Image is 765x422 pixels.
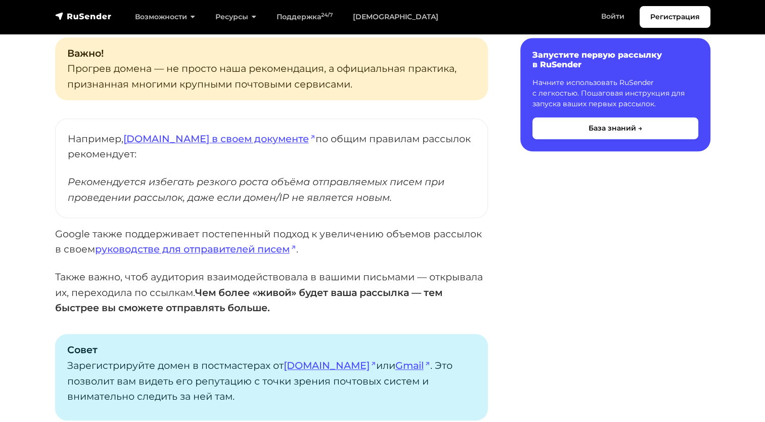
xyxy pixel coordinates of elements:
[125,7,205,27] a: Возможности
[95,243,296,255] a: руководстве для отправителей писем
[123,133,316,145] a: [DOMAIN_NAME] в своем документе
[55,37,488,100] p: Прогрев домена — не просто наша рекомендация, а официальная практика, признанная многими крупными...
[67,47,104,59] strong: Важно!
[532,117,698,139] button: База знаний →
[520,38,710,151] a: Запустите первую рассылку в RuSender Начните использовать RuSender с легкостью. Пошаговая инструк...
[55,11,112,21] img: RuSender
[205,7,266,27] a: Ресурсы
[343,7,448,27] a: [DEMOGRAPHIC_DATA]
[284,359,376,371] a: [DOMAIN_NAME]
[55,226,488,257] p: Google также поддерживает постепенный подход к увеличению объемов рассылок в своем .
[67,342,476,404] p: Зарегистрируйте домен в постмастерах от или . Это позволит вам видеть его репутацию с точки зрени...
[532,50,698,69] h6: Запустите первую рассылку в RuSender
[55,269,488,316] p: Также важно, чтоб аудитория взаимодействовала в вашими письмами — открывала их, переходила по ссы...
[55,286,442,314] strong: Чем более «живой» будет ваша рассылка — тем быстрее вы сможете отправлять больше.
[321,12,333,18] sup: 24/7
[67,344,98,356] strong: Совет
[591,6,635,27] a: Войти
[532,77,698,109] p: Начните использовать RuSender с легкостью. Пошаговая инструкция для запуска ваших первых рассылок.
[68,174,475,205] cite: Рекомендуется избегать резкого роста объёма отправляемых писем при проведении рассылок, даже если...
[266,7,343,27] a: Поддержка24/7
[68,131,475,162] p: Например, по общим правилам рассылок рекомендует:
[395,359,430,371] a: Gmail
[640,6,710,28] a: Регистрация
